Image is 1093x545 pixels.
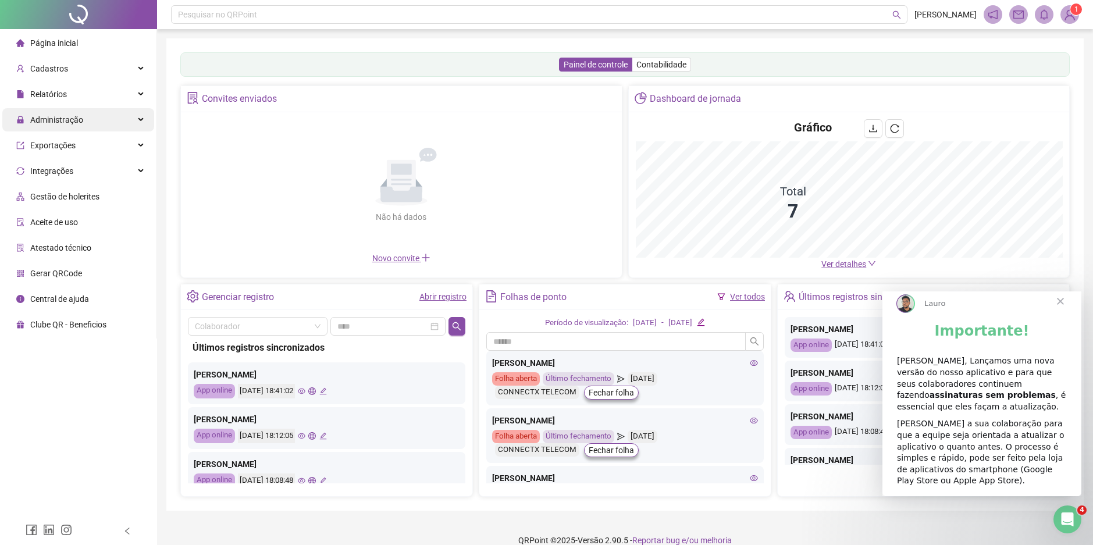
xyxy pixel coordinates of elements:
div: [PERSON_NAME] [791,366,1056,379]
span: Exportações [30,141,76,150]
span: edit [319,477,327,485]
div: App online [194,429,235,443]
div: Gerenciar registro [202,287,274,307]
div: [DATE] 18:08:48 [238,473,295,488]
div: Dashboard de jornada [650,89,741,109]
span: notification [988,9,998,20]
span: 1 [1074,5,1078,13]
span: setting [187,290,199,302]
span: plus [421,253,430,262]
span: eye [298,477,305,485]
img: 77879 [1061,6,1078,23]
div: [DATE] 18:12:05 [791,382,1056,396]
span: sync [16,167,24,175]
span: reload [890,124,899,133]
div: App online [791,339,832,352]
button: Fechar folha [584,386,639,400]
div: [PERSON_NAME] [194,368,460,381]
div: [DATE] 18:08:48 [791,426,1056,439]
div: Último fechamento [543,372,614,386]
div: Folha aberta [492,430,540,443]
span: Integrações [30,166,73,176]
div: CONNECTX TELECOM [495,443,579,457]
div: [PERSON_NAME] [791,454,1056,466]
span: download [868,124,878,133]
span: global [308,432,316,440]
div: [PERSON_NAME] [492,414,758,427]
span: Reportar bug e/ou melhoria [632,536,732,545]
span: facebook [26,524,37,536]
span: filter [717,293,725,301]
span: [PERSON_NAME] [914,8,977,21]
div: CONNECTX TELECOM [495,386,579,399]
span: eye [298,432,305,440]
span: search [750,337,759,346]
sup: Atualize o seu contato no menu Meus Dados [1070,3,1082,15]
div: [DATE] [628,430,657,443]
span: search [452,322,461,331]
span: Ver detalhes [821,259,866,269]
span: qrcode [16,269,24,277]
span: linkedin [43,524,55,536]
span: eye [298,387,305,395]
span: edit [319,432,327,440]
span: Relatórios [30,90,67,99]
div: [DATE] 18:41:02 [791,339,1056,352]
span: eye [750,416,758,425]
b: Importante! [52,31,147,48]
div: App online [791,426,832,439]
div: [PERSON_NAME] [791,410,1056,423]
span: Fechar folha [589,386,634,399]
span: send [617,372,625,386]
span: audit [16,218,24,226]
div: [DATE] [668,317,692,329]
h4: Gráfico [794,119,832,136]
b: assinaturas sem problemas [47,99,173,108]
div: App online [194,473,235,488]
div: Últimos registros sincronizados [799,287,928,307]
span: Atestado técnico [30,243,91,252]
div: App online [194,384,235,398]
div: - [661,317,664,329]
span: Fechar folha [589,444,634,457]
span: Cadastros [30,64,68,73]
span: solution [187,92,199,104]
span: instagram [60,524,72,536]
div: [PERSON_NAME] [194,458,460,471]
span: team [784,290,796,302]
div: App online [791,382,832,396]
span: Central de ajuda [30,294,89,304]
span: Versão [578,536,603,545]
a: Ver todos [730,292,765,301]
a: Ver detalhes down [821,259,876,269]
div: [PERSON_NAME], Lançamos uma nova versão do nosso aplicativo e para que seus colaboradores continu... [15,64,184,121]
span: global [308,387,316,395]
span: gift [16,320,24,329]
div: [PERSON_NAME] [492,472,758,485]
div: [DATE] 18:12:05 [238,429,295,443]
span: Gerar QRCode [30,269,82,278]
span: eye [750,359,758,367]
span: file [16,90,24,98]
span: bell [1039,9,1049,20]
a: Abrir registro [419,292,467,301]
span: search [892,10,901,19]
iframe: Intercom live chat mensagem [882,291,1081,496]
span: send [617,430,625,443]
div: [PERSON_NAME] [194,413,460,426]
span: apartment [16,193,24,201]
span: 4 [1077,505,1087,515]
div: [PERSON_NAME] [492,357,758,369]
span: edit [319,387,327,395]
span: home [16,39,24,47]
span: info-circle [16,295,24,303]
span: Novo convite [372,254,430,263]
span: lock [16,116,24,124]
div: Período de visualização: [545,317,628,329]
span: edit [697,318,704,326]
span: user-add [16,65,24,73]
div: [PERSON_NAME] [791,323,1056,336]
span: mail [1013,9,1024,20]
span: pie-chart [635,92,647,104]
